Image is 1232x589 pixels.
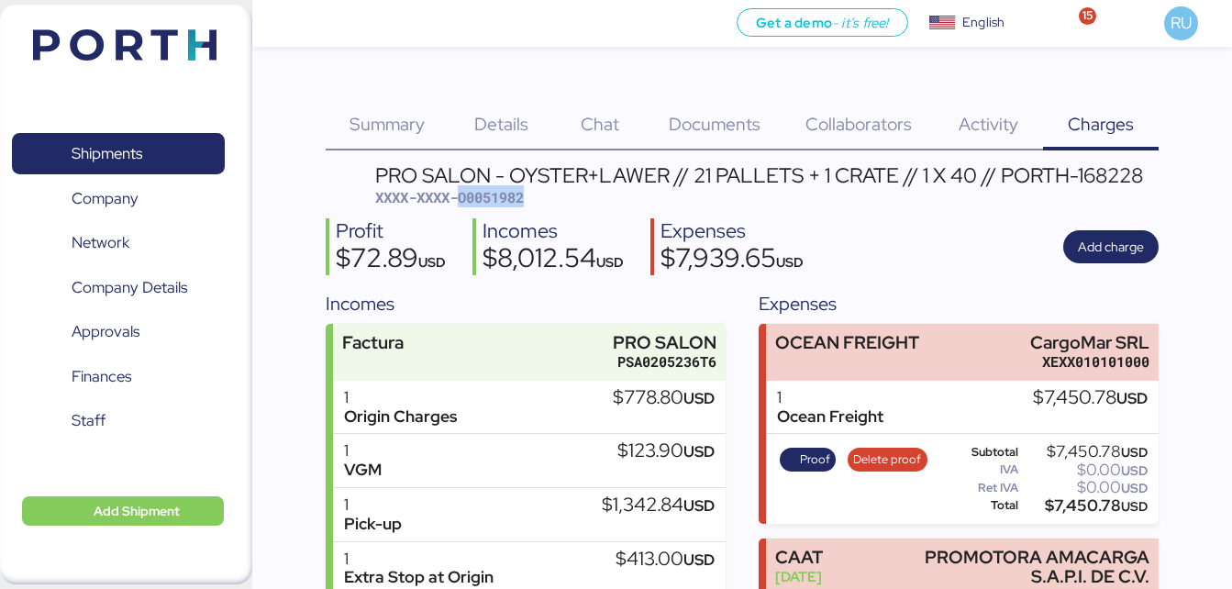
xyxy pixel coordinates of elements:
[776,253,804,271] span: USD
[336,245,446,276] div: $72.89
[72,185,139,212] span: Company
[263,8,294,39] button: Menu
[72,363,131,390] span: Finances
[1068,112,1134,136] span: Charges
[72,318,139,345] span: Approvals
[800,450,830,470] span: Proof
[418,253,446,271] span: USD
[344,550,494,569] div: 1
[1033,388,1148,408] div: $7,450.78
[72,229,129,256] span: Network
[344,407,457,427] div: Origin Charges
[683,495,715,516] span: USD
[683,388,715,408] span: USD
[12,222,225,264] a: Network
[617,441,715,461] div: $123.90
[344,515,402,534] div: Pick-up
[22,496,224,526] button: Add Shipment
[483,218,624,245] div: Incomes
[94,500,180,522] span: Add Shipment
[12,400,225,442] a: Staff
[474,112,528,136] span: Details
[616,550,715,570] div: $413.00
[759,290,1159,317] div: Expenses
[660,245,804,276] div: $7,939.65
[848,448,927,472] button: Delete proof
[12,355,225,397] a: Finances
[1121,462,1148,479] span: USD
[613,388,715,408] div: $778.80
[344,568,494,587] div: Extra Stop at Origin
[805,112,912,136] span: Collaborators
[1022,463,1148,477] div: $0.00
[1030,352,1149,372] div: XEXX010101000
[925,548,1149,586] div: PROMOTORA AMACARGA S.A.P.I. DE C.V.
[344,495,402,515] div: 1
[72,140,142,167] span: Shipments
[949,446,1019,459] div: Subtotal
[775,567,823,586] div: [DATE]
[344,461,382,480] div: VGM
[326,290,726,317] div: Incomes
[12,177,225,219] a: Company
[775,333,919,352] div: OCEAN FREIGHT
[375,188,524,206] span: XXXX-XXXX-O0051982
[853,450,921,470] span: Delete proof
[602,495,715,516] div: $1,342.84
[12,311,225,353] a: Approvals
[1121,498,1148,515] span: USD
[780,448,837,472] button: Proof
[959,112,1018,136] span: Activity
[344,441,382,461] div: 1
[777,388,883,407] div: 1
[660,218,804,245] div: Expenses
[613,352,716,372] div: PSA0205236T6
[1121,444,1148,461] span: USD
[1171,11,1192,35] span: RU
[1116,388,1148,408] span: USD
[12,133,225,175] a: Shipments
[949,499,1019,512] div: Total
[12,266,225,308] a: Company Details
[581,112,619,136] span: Chat
[1022,499,1148,513] div: $7,450.78
[669,112,760,136] span: Documents
[336,218,446,245] div: Profit
[949,463,1019,476] div: IVA
[72,274,187,301] span: Company Details
[1063,230,1159,263] button: Add charge
[683,550,715,570] span: USD
[350,112,425,136] span: Summary
[72,407,105,434] span: Staff
[962,13,1004,32] div: English
[683,441,715,461] span: USD
[613,333,716,352] div: PRO SALON
[949,482,1019,495] div: Ret IVA
[1022,445,1148,459] div: $7,450.78
[342,333,404,352] div: Factura
[483,245,624,276] div: $8,012.54
[375,165,1143,185] div: PRO SALON - OYSTER+LAWER // 21 PALLETS + 1 CRATE // 1 X 40 // PORTH-168228
[596,253,624,271] span: USD
[775,548,823,567] div: CAAT
[1121,480,1148,496] span: USD
[1078,236,1144,258] span: Add charge
[344,388,457,407] div: 1
[1022,481,1148,495] div: $0.00
[777,407,883,427] div: Ocean Freight
[1030,333,1149,352] div: CargoMar SRL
